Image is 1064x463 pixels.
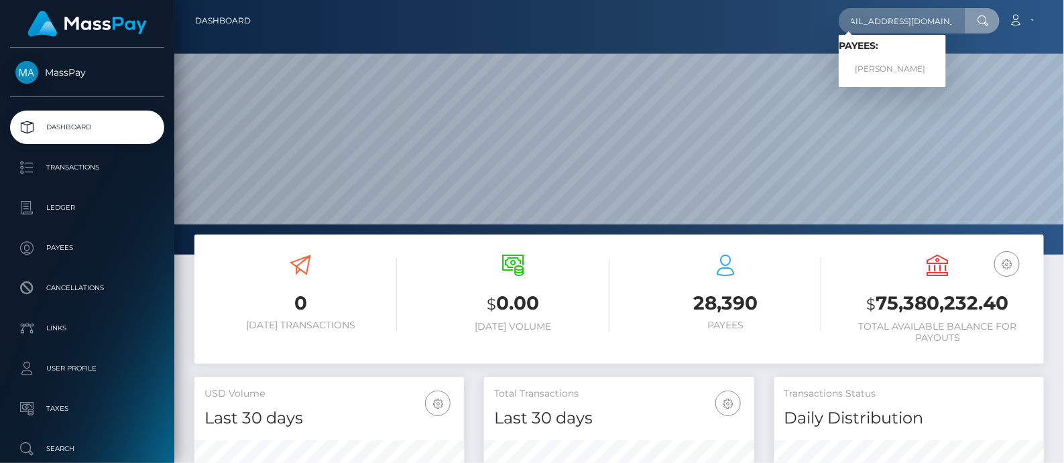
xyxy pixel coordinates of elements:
h6: Payees [630,320,822,331]
h5: Total Transactions [494,387,744,401]
a: [PERSON_NAME] [839,57,946,82]
input: Search... [839,8,965,34]
h5: USD Volume [204,387,454,401]
small: $ [867,295,876,314]
h3: 0.00 [417,290,609,318]
a: Transactions [10,151,164,184]
a: Ledger [10,191,164,224]
a: Taxes [10,392,164,425]
h3: 0 [204,290,397,316]
h3: 28,390 [630,290,822,316]
h6: [DATE] Transactions [204,320,397,331]
p: Search [15,439,159,459]
p: Dashboard [15,117,159,137]
h6: Total Available Balance for Payouts [841,321,1034,344]
a: Dashboard [10,111,164,144]
small: $ [487,295,496,314]
a: Payees [10,231,164,265]
a: Links [10,312,164,345]
p: Cancellations [15,278,159,298]
h3: 75,380,232.40 [841,290,1034,318]
h6: [DATE] Volume [417,321,609,332]
h4: Daily Distribution [784,407,1034,430]
h5: Transactions Status [784,387,1034,401]
p: Transactions [15,157,159,178]
p: Payees [15,238,159,258]
p: User Profile [15,358,159,379]
h4: Last 30 days [494,407,744,430]
span: MassPay [10,66,164,78]
a: Dashboard [195,7,251,35]
img: MassPay Logo [27,11,147,37]
h6: Payees: [839,40,946,52]
a: Cancellations [10,271,164,305]
img: MassPay [15,61,38,84]
a: User Profile [10,352,164,385]
p: Links [15,318,159,338]
p: Ledger [15,198,159,218]
p: Taxes [15,399,159,419]
h4: Last 30 days [204,407,454,430]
